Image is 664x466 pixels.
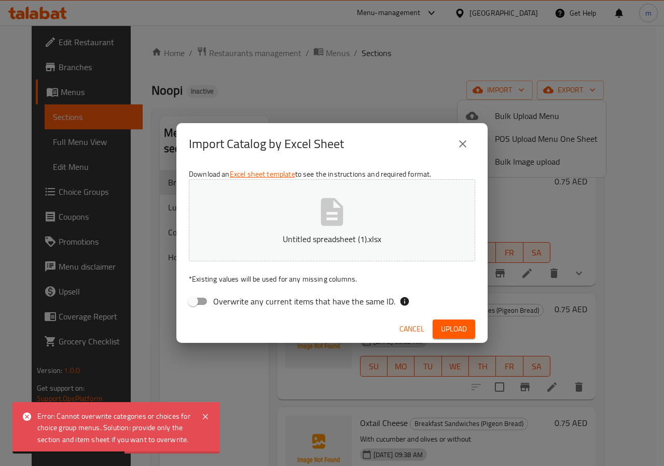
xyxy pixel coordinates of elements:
button: Upload [433,319,475,339]
span: Overwrite any current items that have the same ID. [213,295,395,308]
span: Upload [441,323,467,336]
button: Cancel [395,319,428,339]
p: Untitled spreadsheet (1).xlsx [205,233,459,245]
button: Untitled spreadsheet (1).xlsx [189,179,475,261]
button: close [450,131,475,156]
h2: Import Catalog by Excel Sheet [189,136,344,152]
div: Download an to see the instructions and required format. [176,165,488,315]
span: Cancel [399,323,424,336]
p: Existing values will be used for any missing columns. [189,274,475,284]
a: Excel sheet template [230,167,295,181]
div: Error: Cannot overwrite categories or choices for choice group menus. Solution: provide only the ... [37,410,191,445]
